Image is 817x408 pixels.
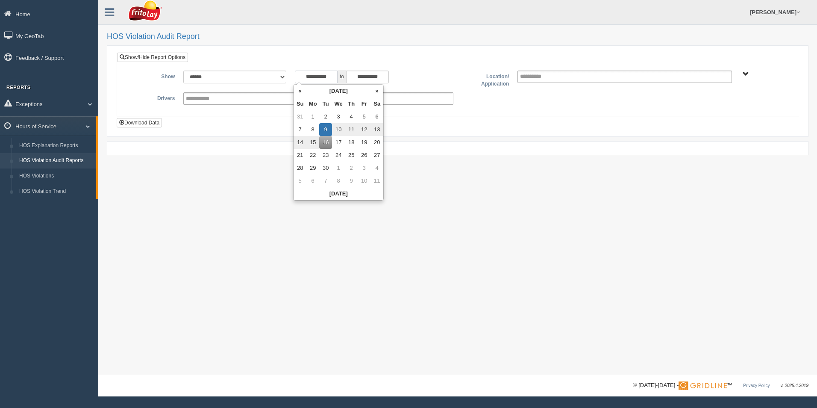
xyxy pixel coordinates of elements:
th: [DATE] [294,187,383,200]
td: 3 [332,110,345,123]
td: 28 [294,162,306,174]
td: 7 [294,123,306,136]
label: Location/ Application [458,71,513,88]
label: Drivers [123,92,179,103]
td: 4 [345,110,358,123]
td: 16 [319,136,332,149]
td: 9 [345,174,358,187]
td: 20 [370,136,383,149]
th: » [370,85,383,98]
td: 21 [294,149,306,162]
th: Sa [370,98,383,110]
th: [DATE] [306,85,370,98]
th: Tu [319,98,332,110]
td: 26 [358,149,370,162]
td: 27 [370,149,383,162]
td: 17 [332,136,345,149]
a: HOS Violations [15,169,96,184]
td: 3 [358,162,370,174]
td: 6 [370,110,383,123]
span: v. 2025.4.2019 [781,383,808,388]
td: 29 [306,162,319,174]
td: 1 [332,162,345,174]
td: 11 [370,174,383,187]
a: Privacy Policy [743,383,770,388]
td: 14 [294,136,306,149]
td: 23 [319,149,332,162]
td: 1 [306,110,319,123]
a: HOS Explanation Reports [15,138,96,154]
td: 25 [345,149,358,162]
td: 9 [319,123,332,136]
td: 13 [370,123,383,136]
th: Th [345,98,358,110]
button: Download Data [117,118,162,127]
td: 18 [345,136,358,149]
td: 8 [306,123,319,136]
td: 6 [306,174,319,187]
td: 5 [358,110,370,123]
td: 12 [358,123,370,136]
td: 11 [345,123,358,136]
td: 19 [358,136,370,149]
td: 4 [370,162,383,174]
td: 15 [306,136,319,149]
td: 7 [319,174,332,187]
td: 2 [345,162,358,174]
td: 2 [319,110,332,123]
td: 10 [358,174,370,187]
td: 8 [332,174,345,187]
td: 30 [319,162,332,174]
th: Mo [306,98,319,110]
a: HOS Violation Trend [15,184,96,199]
a: Show/Hide Report Options [117,53,188,62]
img: Gridline [679,381,727,390]
td: 22 [306,149,319,162]
label: Show [123,71,179,81]
h2: HOS Violation Audit Report [107,33,808,41]
div: © [DATE]-[DATE] - ™ [633,381,808,390]
td: 31 [294,110,306,123]
td: 10 [332,123,345,136]
a: HOS Violation Audit Reports [15,153,96,169]
th: Fr [358,98,370,110]
th: « [294,85,306,98]
td: 24 [332,149,345,162]
th: Su [294,98,306,110]
td: 5 [294,174,306,187]
span: to [338,71,346,83]
th: We [332,98,345,110]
